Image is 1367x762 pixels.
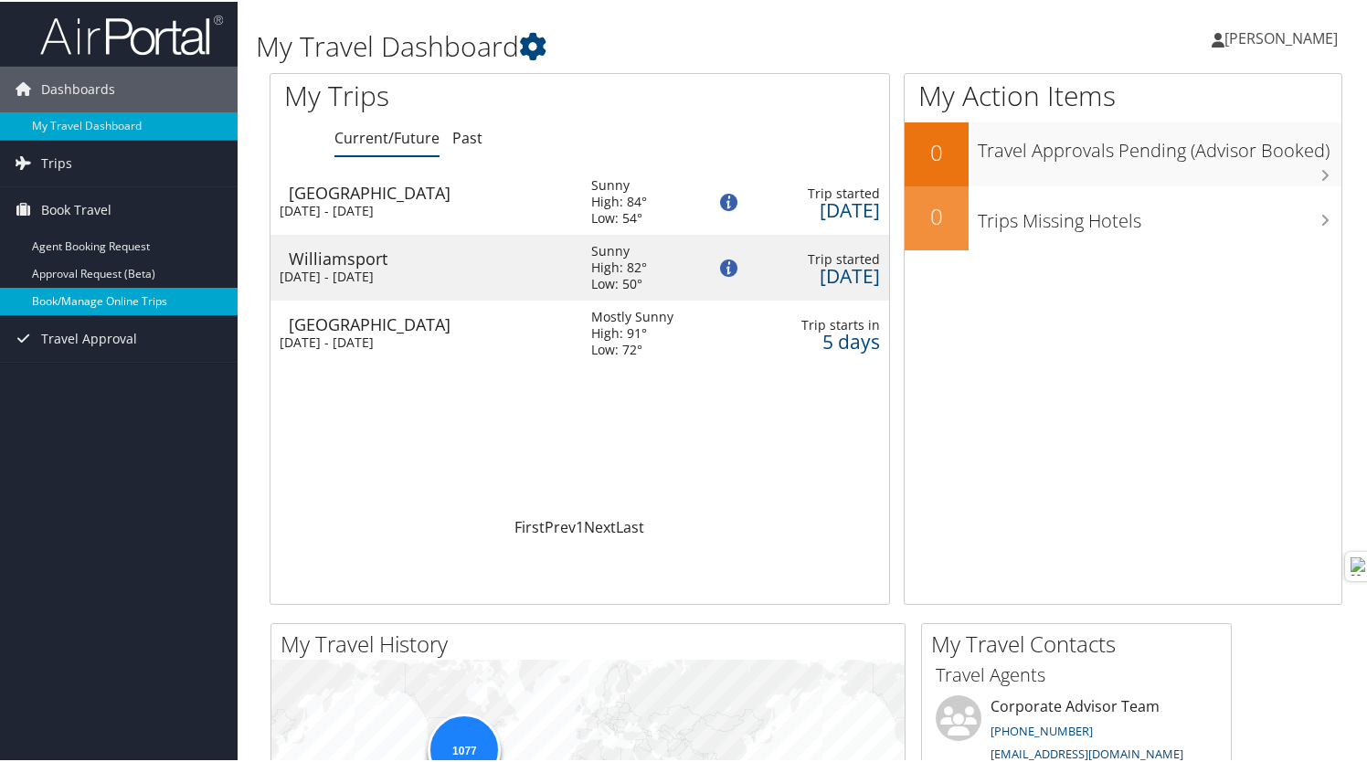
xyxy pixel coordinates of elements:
img: alert-flat-solid-info.png [720,192,737,209]
a: Past [452,126,482,146]
div: Trip started [756,184,879,200]
h1: My Travel Dashboard [256,26,990,64]
div: Trip starts in [756,315,879,332]
span: [PERSON_NAME] [1224,26,1338,47]
div: [DATE] [756,200,879,217]
a: 0Trips Missing Hotels [905,185,1341,249]
div: [DATE] - [DATE] [280,201,564,217]
a: Prev [545,515,576,535]
a: [PHONE_NUMBER] [991,721,1093,737]
h3: Travel Agents [936,661,1217,686]
div: 5 days [756,332,879,348]
h2: 0 [905,135,969,166]
a: Next [584,515,616,535]
div: [GEOGRAPHIC_DATA] [289,183,573,199]
h2: 0 [905,199,969,230]
div: Sunny [591,241,647,258]
a: Last [616,515,644,535]
div: [DATE] - [DATE] [280,333,564,349]
div: Williamsport [289,249,573,265]
div: Trip started [756,249,879,266]
div: [GEOGRAPHIC_DATA] [289,314,573,331]
h2: My Travel Contacts [931,627,1231,658]
a: [EMAIL_ADDRESS][DOMAIN_NAME] [991,744,1183,760]
span: Travel Approval [41,314,137,360]
img: alert-flat-solid-info.png [720,258,737,275]
h2: My Travel History [281,627,905,658]
div: High: 91° [591,323,673,340]
span: Trips [41,139,72,185]
div: High: 82° [591,258,647,274]
span: Book Travel [41,185,111,231]
h1: My Trips [284,75,618,113]
div: Low: 50° [591,274,647,291]
a: [PERSON_NAME] [1212,9,1356,64]
a: 1 [576,515,584,535]
h1: My Action Items [905,75,1341,113]
div: [DATE] - [DATE] [280,267,564,283]
div: Mostly Sunny [591,307,673,323]
a: 0Travel Approvals Pending (Advisor Booked) [905,121,1341,185]
img: airportal-logo.png [40,12,223,55]
div: Low: 54° [591,208,647,225]
div: Sunny [591,175,647,192]
span: Dashboards [41,65,115,111]
div: High: 84° [591,192,647,208]
div: [DATE] [756,266,879,282]
h3: Trips Missing Hotels [978,197,1341,232]
a: First [514,515,545,535]
a: Current/Future [334,126,440,146]
div: Low: 72° [591,340,673,356]
h3: Travel Approvals Pending (Advisor Booked) [978,127,1341,162]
